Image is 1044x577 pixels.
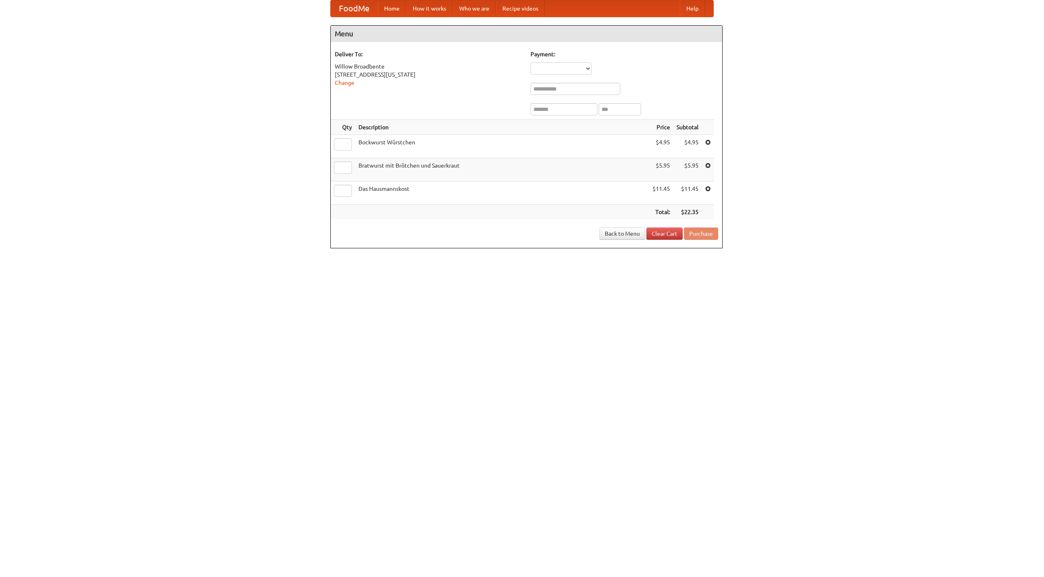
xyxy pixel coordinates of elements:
[331,26,722,42] h4: Menu
[355,135,649,158] td: Bockwurst Würstchen
[599,228,645,240] a: Back to Menu
[496,0,545,17] a: Recipe videos
[406,0,453,17] a: How it works
[673,158,702,181] td: $5.95
[649,135,673,158] td: $4.95
[680,0,705,17] a: Help
[355,120,649,135] th: Description
[649,120,673,135] th: Price
[335,50,522,58] h5: Deliver To:
[531,50,718,58] h5: Payment:
[673,135,702,158] td: $4.95
[335,71,522,79] div: [STREET_ADDRESS][US_STATE]
[646,228,683,240] a: Clear Cart
[673,181,702,205] td: $11.45
[673,120,702,135] th: Subtotal
[335,80,354,86] a: Change
[684,228,718,240] button: Purchase
[453,0,496,17] a: Who we are
[331,120,355,135] th: Qty
[378,0,406,17] a: Home
[649,158,673,181] td: $5.95
[649,181,673,205] td: $11.45
[331,0,378,17] a: FoodMe
[355,181,649,205] td: Das Hausmannskost
[335,62,522,71] div: Willow Broadbente
[649,205,673,220] th: Total:
[355,158,649,181] td: Bratwurst mit Brötchen und Sauerkraut
[673,205,702,220] th: $22.35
